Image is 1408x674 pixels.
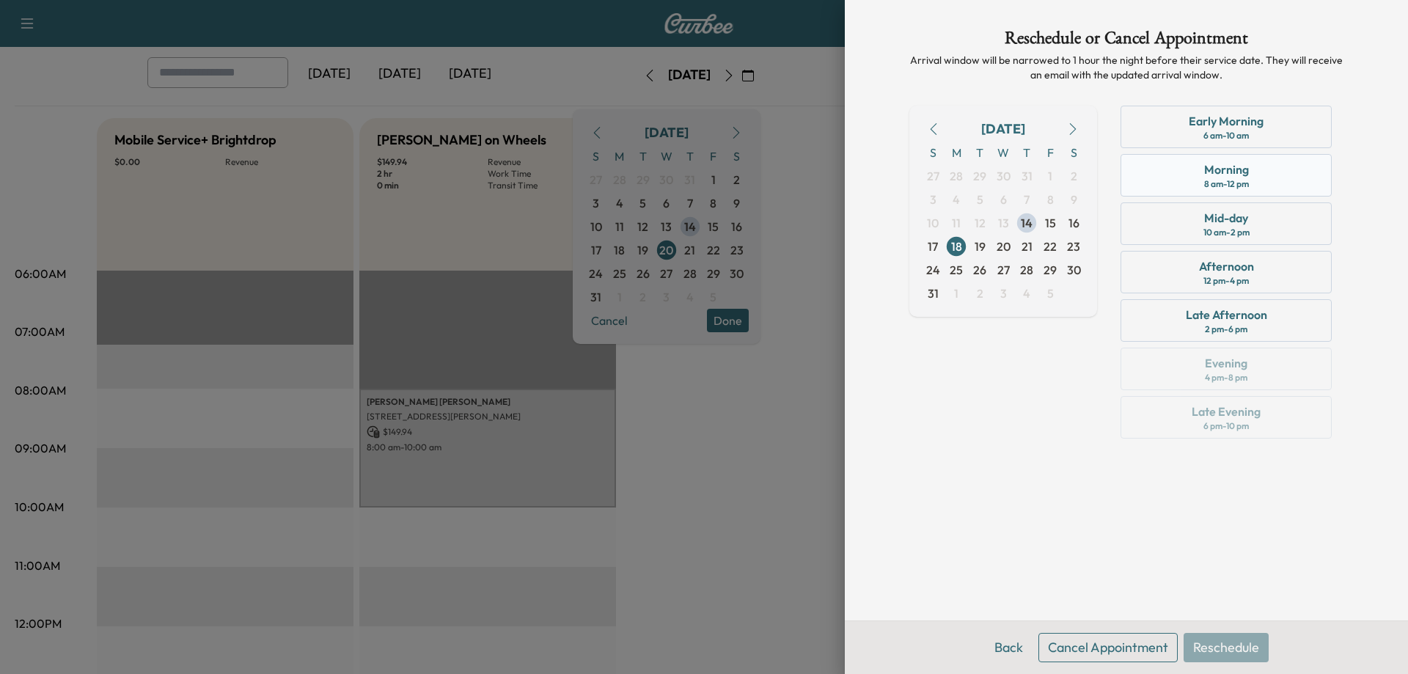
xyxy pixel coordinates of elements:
[1044,261,1057,279] span: 29
[950,167,963,185] span: 28
[1071,167,1077,185] span: 2
[1204,178,1249,190] div: 8 am - 12 pm
[997,238,1011,255] span: 20
[921,141,945,164] span: S
[1199,257,1254,275] div: Afternoon
[952,214,961,232] span: 11
[981,119,1025,139] div: [DATE]
[985,633,1033,662] button: Back
[1000,191,1007,208] span: 6
[930,191,936,208] span: 3
[1021,214,1033,232] span: 14
[950,261,963,279] span: 25
[926,261,940,279] span: 24
[909,29,1343,53] h1: Reschedule or Cancel Appointment
[909,53,1343,82] p: Arrival window will be narrowed to 1 hour the night before their service date. They will receive ...
[1189,112,1264,130] div: Early Morning
[954,285,958,302] span: 1
[1203,130,1249,142] div: 6 am - 10 am
[973,261,986,279] span: 26
[1044,238,1057,255] span: 22
[973,167,986,185] span: 29
[1047,191,1054,208] span: 8
[953,191,960,208] span: 4
[1205,323,1247,335] div: 2 pm - 6 pm
[977,191,983,208] span: 5
[977,285,983,302] span: 2
[1204,209,1248,227] div: Mid-day
[945,141,968,164] span: M
[1023,285,1030,302] span: 4
[1022,167,1033,185] span: 31
[1047,285,1054,302] span: 5
[1048,167,1052,185] span: 1
[1020,261,1033,279] span: 28
[1203,227,1250,238] div: 10 am - 2 pm
[928,285,939,302] span: 31
[1068,214,1079,232] span: 16
[975,214,986,232] span: 12
[1071,191,1077,208] span: 9
[1015,141,1038,164] span: T
[998,214,1009,232] span: 13
[1204,161,1249,178] div: Morning
[1062,141,1085,164] span: S
[1045,214,1056,232] span: 15
[1038,633,1178,662] button: Cancel Appointment
[991,141,1015,164] span: W
[951,238,962,255] span: 18
[1067,238,1080,255] span: 23
[1067,261,1081,279] span: 30
[928,238,938,255] span: 17
[1024,191,1030,208] span: 7
[1186,306,1267,323] div: Late Afternoon
[968,141,991,164] span: T
[997,261,1010,279] span: 27
[1022,238,1033,255] span: 21
[975,238,986,255] span: 19
[1000,285,1007,302] span: 3
[1038,141,1062,164] span: F
[927,167,939,185] span: 27
[927,214,939,232] span: 10
[1203,275,1249,287] div: 12 pm - 4 pm
[997,167,1011,185] span: 30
